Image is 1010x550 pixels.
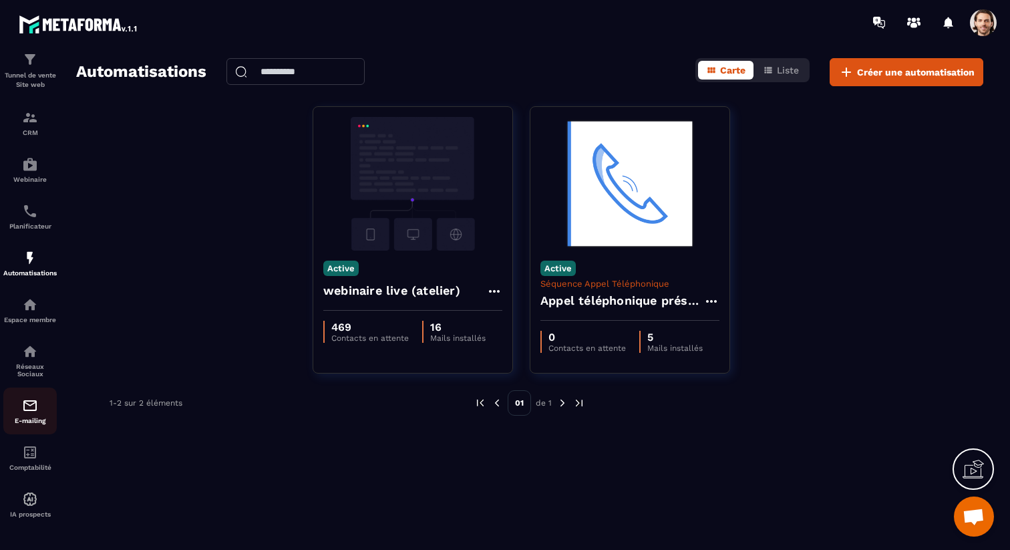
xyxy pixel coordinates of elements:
[22,156,38,172] img: automations
[556,397,568,409] img: next
[22,491,38,507] img: automations
[647,343,703,353] p: Mails installés
[22,297,38,313] img: automations
[548,331,626,343] p: 0
[323,281,460,300] h4: webinaire live (atelier)
[3,146,57,193] a: automationsautomationsWebinaire
[573,397,585,409] img: next
[491,397,503,409] img: prev
[3,287,57,333] a: automationsautomationsEspace membre
[536,398,552,408] p: de 1
[720,65,745,76] span: Carte
[755,61,807,80] button: Liste
[3,223,57,230] p: Planificateur
[331,333,409,343] p: Contacts en attente
[3,269,57,277] p: Automatisations
[19,12,139,36] img: logo
[22,398,38,414] img: email
[647,331,703,343] p: 5
[3,176,57,183] p: Webinaire
[430,321,486,333] p: 16
[540,117,719,251] img: automation-background
[857,65,975,79] span: Créer une automatisation
[3,71,57,90] p: Tunnel de vente Site web
[3,388,57,434] a: emailemailE-mailing
[3,511,57,518] p: IA prospects
[777,65,799,76] span: Liste
[3,100,57,146] a: formationformationCRM
[3,193,57,240] a: schedulerschedulerPlanificateur
[22,250,38,266] img: automations
[110,398,182,408] p: 1-2 sur 2 éléments
[548,343,626,353] p: Contacts en attente
[3,316,57,323] p: Espace membre
[3,333,57,388] a: social-networksocial-networkRéseaux Sociaux
[331,321,409,333] p: 469
[3,240,57,287] a: automationsautomationsAutomatisations
[830,58,983,86] button: Créer une automatisation
[22,51,38,67] img: formation
[323,261,359,276] p: Active
[3,129,57,136] p: CRM
[954,497,994,537] div: Ouvrir le chat
[22,203,38,219] img: scheduler
[430,333,486,343] p: Mails installés
[508,390,531,416] p: 01
[540,261,576,276] p: Active
[3,464,57,471] p: Comptabilité
[540,291,703,310] h4: Appel téléphonique présence
[3,41,57,100] a: formationformationTunnel de vente Site web
[323,117,502,251] img: automation-background
[3,434,57,481] a: accountantaccountantComptabilité
[22,110,38,126] img: formation
[540,279,719,289] p: Séquence Appel Téléphonique
[22,343,38,360] img: social-network
[22,444,38,460] img: accountant
[698,61,753,80] button: Carte
[474,397,486,409] img: prev
[3,417,57,424] p: E-mailing
[3,363,57,378] p: Réseaux Sociaux
[76,58,206,86] h2: Automatisations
